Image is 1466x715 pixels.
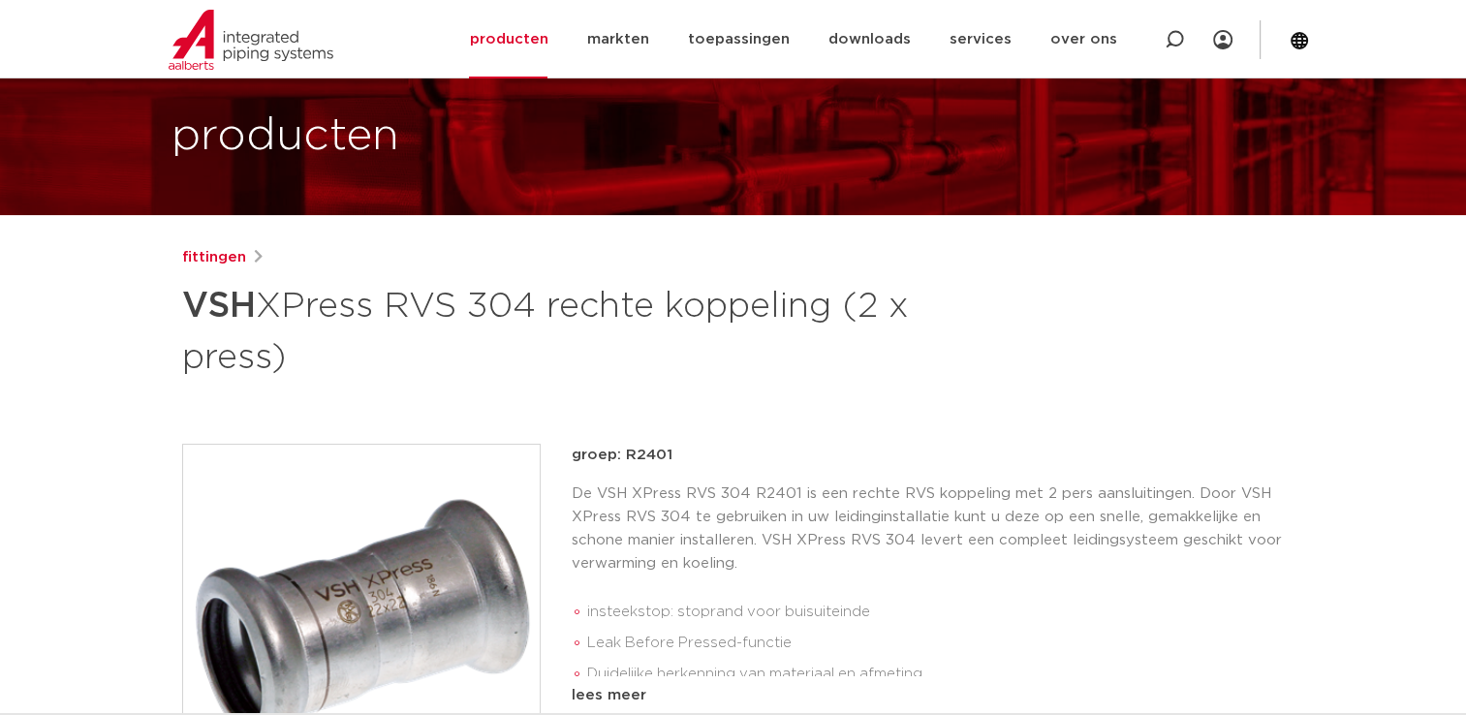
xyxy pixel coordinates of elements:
h1: XPress RVS 304 rechte koppeling (2 x press) [182,277,910,382]
li: Leak Before Pressed-functie [587,628,1285,659]
li: Duidelijke herkenning van materiaal en afmeting [587,659,1285,690]
a: fittingen [182,246,246,269]
p: groep: R2401 [572,444,1285,467]
div: lees meer [572,684,1285,707]
strong: VSH [182,289,256,324]
p: De VSH XPress RVS 304 R2401 is een rechte RVS koppeling met 2 pers aansluitingen. Door VSH XPress... [572,482,1285,575]
li: insteekstop: stoprand voor buisuiteinde [587,597,1285,628]
h1: producten [172,106,399,168]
